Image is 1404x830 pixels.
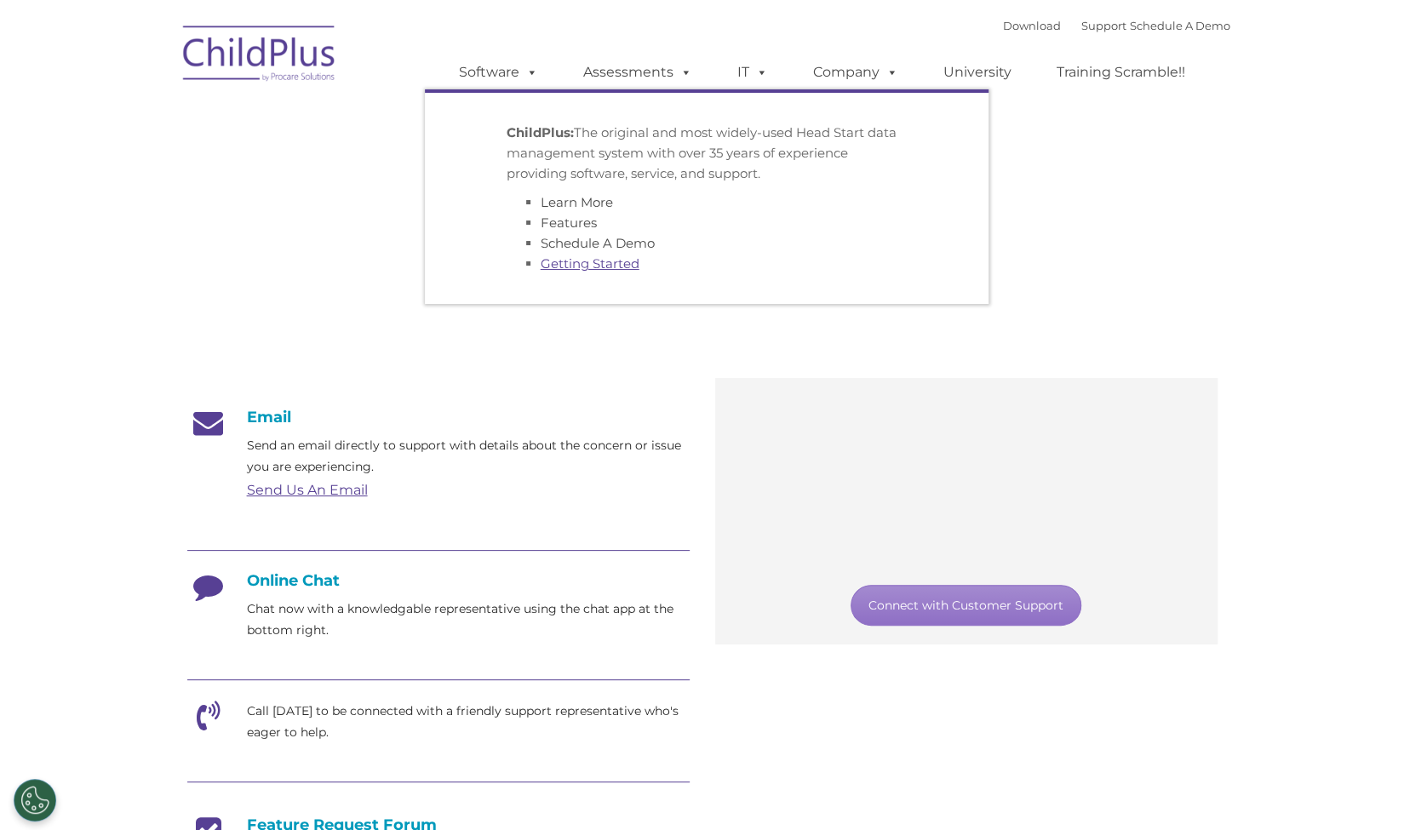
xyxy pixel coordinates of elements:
img: ChildPlus by Procare Solutions [175,14,345,99]
h4: Email [187,408,690,426]
a: Company [796,55,915,89]
p: Chat now with a knowledgable representative using the chat app at the bottom right. [247,598,690,641]
a: Software [442,55,555,89]
a: Features [541,215,597,231]
button: Cookies Settings [14,779,56,821]
font: | [1003,19,1230,32]
a: Send Us An Email [247,482,368,498]
a: Support [1081,19,1126,32]
a: Training Scramble!! [1040,55,1202,89]
a: Learn More [541,194,613,210]
h4: Online Chat [187,571,690,590]
strong: ChildPlus: [507,124,574,140]
a: Connect with Customer Support [851,585,1081,626]
a: Schedule A Demo [541,235,655,251]
p: Send an email directly to support with details about the concern or issue you are experiencing. [247,435,690,478]
a: Download [1003,19,1061,32]
p: Call [DATE] to be connected with a friendly support representative who's eager to help. [247,701,690,743]
a: University [926,55,1029,89]
a: Assessments [566,55,709,89]
a: Getting Started [541,255,639,272]
p: The original and most widely-used Head Start data management system with over 35 years of experie... [507,123,907,184]
a: Schedule A Demo [1130,19,1230,32]
a: IT [720,55,785,89]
